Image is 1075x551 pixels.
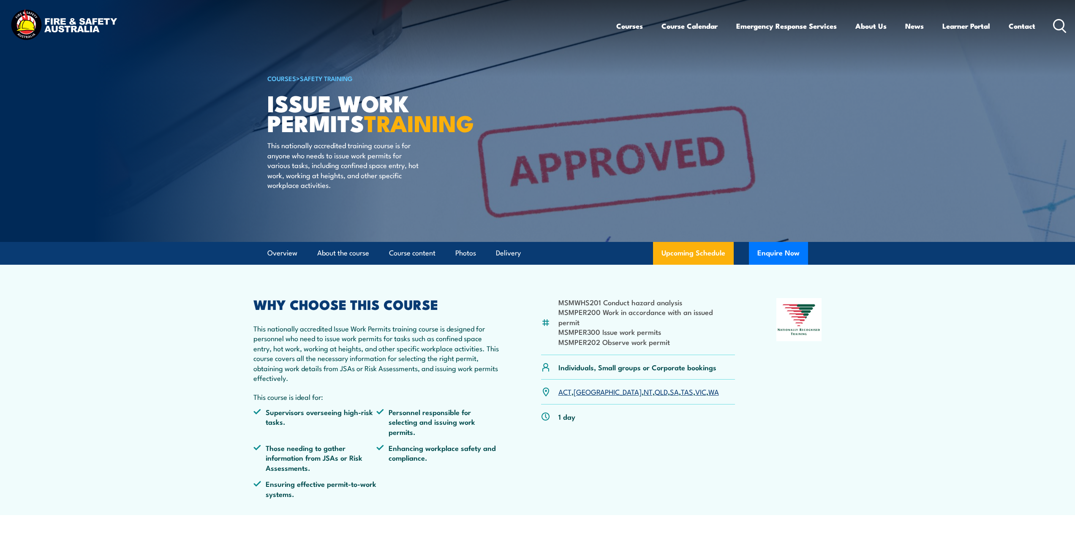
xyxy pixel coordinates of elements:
[942,15,990,37] a: Learner Portal
[644,386,653,396] a: NT
[695,386,706,396] a: VIC
[558,412,575,421] p: 1 day
[376,407,500,437] li: Personnel responsible for selecting and issuing work permits.
[661,15,718,37] a: Course Calendar
[267,73,296,83] a: COURSES
[681,386,693,396] a: TAS
[558,362,716,372] p: Individuals, Small groups or Corporate bookings
[364,105,474,140] strong: TRAINING
[558,307,735,327] li: MSMPER200 Work in accordance with an issued permit
[616,15,643,37] a: Courses
[455,242,476,264] a: Photos
[776,298,822,341] img: Nationally Recognised Training logo.
[253,298,500,310] h2: WHY CHOOSE THIS COURSE
[653,242,734,265] a: Upcoming Schedule
[708,386,719,396] a: WA
[253,407,377,437] li: Supervisors overseeing high-risk tasks.
[558,386,572,396] a: ACT
[253,323,500,383] p: This nationally accredited Issue Work Permits training course is designed for personnel who need ...
[558,337,735,347] li: MSMPER202 Observe work permit
[267,93,476,132] h1: Issue Work Permits
[253,392,500,402] p: This course is ideal for:
[558,387,719,396] p: , , , , , , ,
[317,242,369,264] a: About the course
[253,479,377,499] li: Ensuring effective permit-to-work systems.
[574,386,642,396] a: [GEOGRAPHIC_DATA]
[267,242,297,264] a: Overview
[1009,15,1035,37] a: Contact
[496,242,521,264] a: Delivery
[905,15,924,37] a: News
[300,73,353,83] a: Safety Training
[558,327,735,337] li: MSMPER300 Issue work permits
[389,242,435,264] a: Course content
[855,15,887,37] a: About Us
[558,297,735,307] li: MSMWHS201 Conduct hazard analysis
[253,443,377,472] li: Those needing to gather information from JSAs or Risk Assessments.
[267,73,476,83] h6: >
[736,15,837,37] a: Emergency Response Services
[670,386,679,396] a: SA
[749,242,808,265] button: Enquire Now
[655,386,668,396] a: QLD
[376,443,500,472] li: Enhancing workplace safety and compliance.
[267,140,422,190] p: This nationally accredited training course is for anyone who needs to issue work permits for vari...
